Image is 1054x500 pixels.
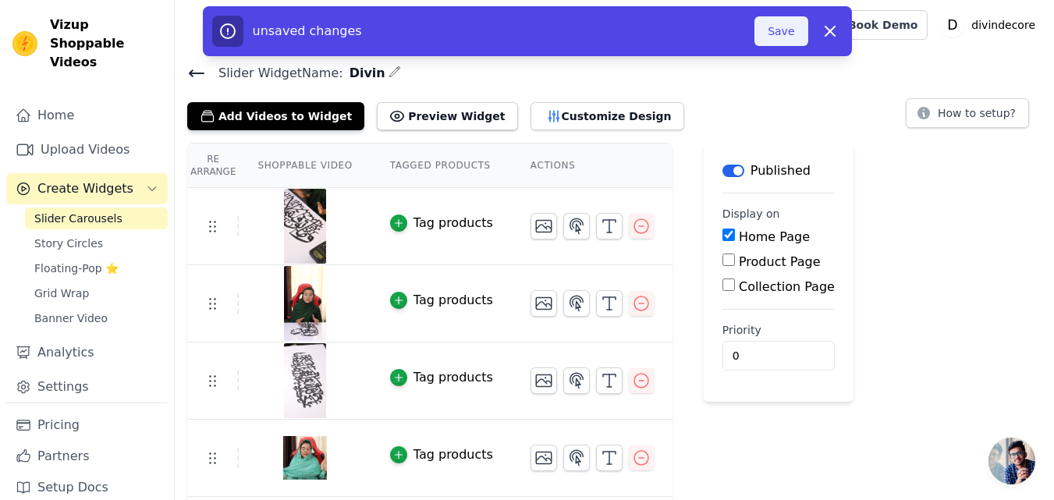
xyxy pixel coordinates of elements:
img: vizup-images-eb2c.jpg [283,266,327,341]
button: Add Videos to Widget [187,102,364,130]
div: Edit Name [389,62,401,83]
label: Collection Page [739,279,835,294]
a: Partners [6,441,168,472]
div: Tag products [413,368,493,387]
a: Floating-Pop ⭐ [25,257,168,279]
button: Change Thumbnail [531,367,557,394]
button: Tag products [390,368,493,387]
span: Slider Carousels [34,211,122,226]
button: Save [754,16,807,46]
button: Change Thumbnail [531,445,557,471]
span: Grid Wrap [34,285,89,301]
label: Home Page [739,229,810,244]
label: Product Page [739,254,821,269]
button: Change Thumbnail [531,213,557,239]
button: Preview Widget [377,102,517,130]
a: Story Circles [25,232,168,254]
button: How to setup? [906,98,1029,128]
a: Slider Carousels [25,207,168,229]
img: vizup-images-b3d2.jpg [283,343,327,418]
a: Home [6,100,168,131]
div: Tag products [413,214,493,232]
th: Actions [512,144,673,188]
span: Divin [343,64,385,83]
div: Open chat [988,438,1035,484]
button: Tag products [390,445,493,464]
a: Pricing [6,410,168,441]
a: How to setup? [906,109,1029,124]
th: Tagged Products [371,144,512,188]
button: Tag products [390,291,493,310]
button: Change Thumbnail [531,290,557,317]
a: Grid Wrap [25,282,168,304]
a: Banner Video [25,307,168,329]
span: Create Widgets [37,179,133,198]
span: Slider Widget Name: [206,64,343,83]
span: unsaved changes [253,23,362,38]
div: Tag products [413,291,493,310]
div: Tag products [413,445,493,464]
label: Priority [722,322,835,338]
img: vizup-images-2d54.jpg [283,420,327,495]
legend: Display on [722,206,780,222]
a: Upload Videos [6,134,168,165]
span: Floating-Pop ⭐ [34,261,119,276]
button: Tag products [390,214,493,232]
a: Analytics [6,337,168,368]
th: Shoppable Video [239,144,371,188]
a: Settings [6,371,168,402]
span: Story Circles [34,236,103,251]
img: vizup-images-b5cc.jpg [283,189,327,264]
button: Customize Design [531,102,684,130]
p: Published [751,161,811,180]
span: Banner Video [34,310,108,326]
button: Create Widgets [6,173,168,204]
th: Re Arrange [187,144,239,188]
